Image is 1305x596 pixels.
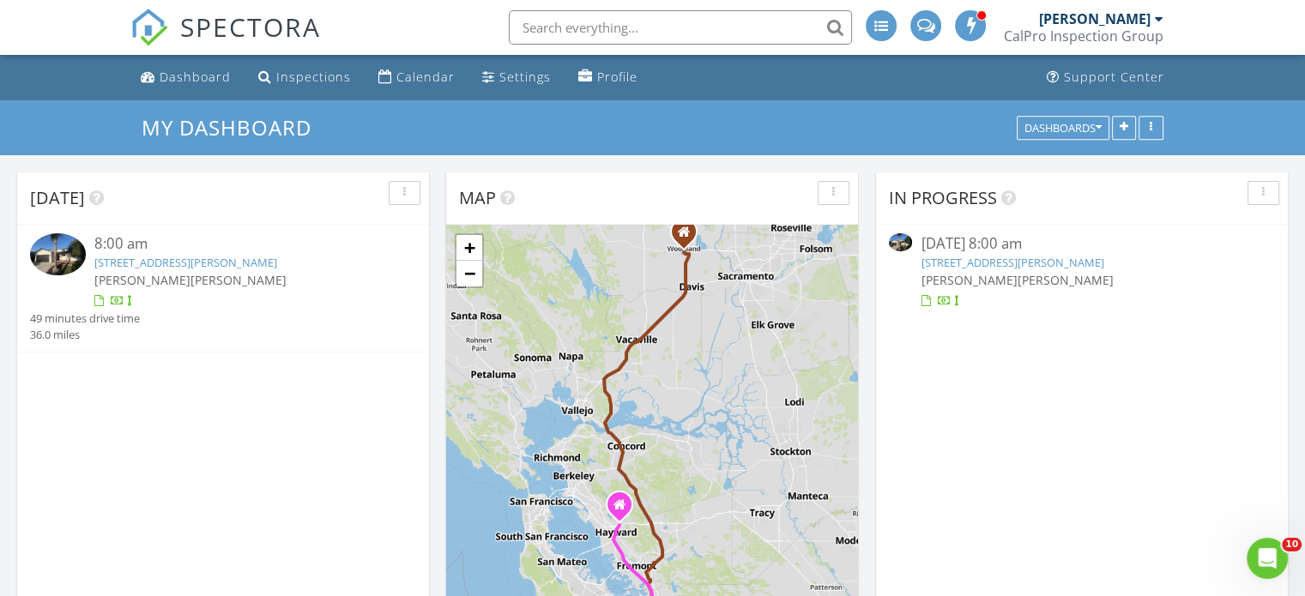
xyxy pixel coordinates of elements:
[1024,122,1102,134] div: Dashboards
[921,272,1017,288] span: [PERSON_NAME]
[94,233,384,255] div: 8:00 am
[509,10,852,45] input: Search everything...
[1064,69,1164,85] div: Support Center
[1004,27,1163,45] div: CalPro Inspection Group
[597,69,637,85] div: Profile
[160,69,231,85] div: Dashboard
[130,9,168,46] img: The Best Home Inspection Software - Spectora
[372,62,462,93] a: Calendar
[30,186,85,209] span: [DATE]
[30,310,140,327] div: 49 minutes drive time
[30,233,416,343] a: 8:00 am [STREET_ADDRESS][PERSON_NAME] [PERSON_NAME][PERSON_NAME] 49 minutes drive time 36.0 miles
[889,186,997,209] span: In Progress
[276,69,351,85] div: Inspections
[1040,62,1171,93] a: Support Center
[1039,10,1151,27] div: [PERSON_NAME]
[130,23,321,59] a: SPECTORA
[180,9,321,45] span: SPECTORA
[456,261,482,286] a: Zoom out
[571,62,644,93] a: Profile
[1017,272,1113,288] span: [PERSON_NAME]
[1282,538,1302,551] span: 10
[396,69,455,85] div: Calendar
[30,327,140,343] div: 36.0 miles
[499,69,551,85] div: Settings
[134,62,238,93] a: Dashboard
[94,272,190,288] span: [PERSON_NAME]
[921,255,1103,270] a: [STREET_ADDRESS][PERSON_NAME]
[456,235,482,261] a: Zoom in
[1017,116,1109,140] button: Dashboards
[475,62,558,93] a: Settings
[459,186,496,209] span: Map
[619,504,630,515] div: 44026 Marshall Ln, Castro Valley CA 94546
[921,233,1242,255] div: [DATE] 8:00 am
[889,233,912,251] img: 9346529%2Fcover_photos%2FOLYo4qov6rp7QXOp2cWI%2Fsmall.jpg
[30,233,86,275] img: 9346529%2Fcover_photos%2FOLYo4qov6rp7QXOp2cWI%2Fsmall.jpg
[1247,538,1288,579] iframe: Intercom live chat
[684,232,694,242] div: 920 First St, Woodland CA 95695
[190,272,287,288] span: [PERSON_NAME]
[94,255,277,270] a: [STREET_ADDRESS][PERSON_NAME]
[142,113,326,141] a: My Dashboard
[251,62,358,93] a: Inspections
[889,233,1275,310] a: [DATE] 8:00 am [STREET_ADDRESS][PERSON_NAME] [PERSON_NAME][PERSON_NAME]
